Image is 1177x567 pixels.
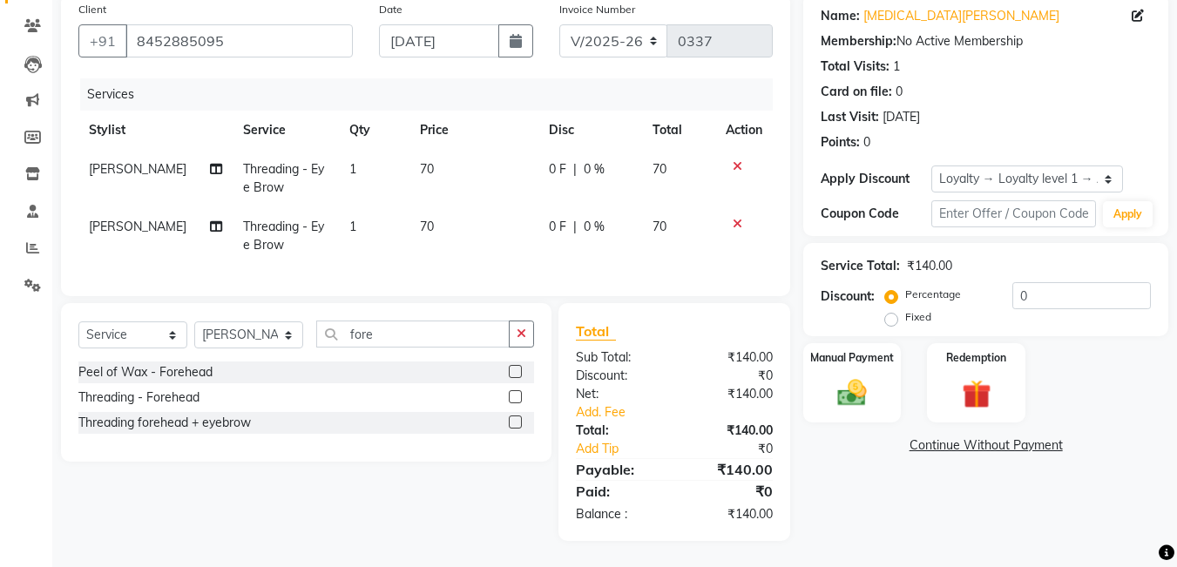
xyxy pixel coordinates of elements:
[674,348,786,367] div: ₹140.00
[821,108,879,126] div: Last Visit:
[549,218,566,236] span: 0 F
[584,160,605,179] span: 0 %
[953,376,1000,412] img: _gift.svg
[78,24,127,57] button: +91
[559,2,635,17] label: Invoice Number
[674,459,786,480] div: ₹140.00
[821,287,875,306] div: Discount:
[863,7,1059,25] a: [MEDICAL_DATA][PERSON_NAME]
[653,219,666,234] span: 70
[379,2,402,17] label: Date
[339,111,409,150] th: Qty
[693,440,787,458] div: ₹0
[538,111,642,150] th: Disc
[89,161,186,177] span: [PERSON_NAME]
[78,388,200,407] div: Threading - Forehead
[821,133,860,152] div: Points:
[78,363,213,381] div: Peel of Wax - Forehead
[563,459,674,480] div: Payable:
[946,350,1006,366] label: Redemption
[905,309,931,325] label: Fixed
[420,219,434,234] span: 70
[883,108,920,126] div: [DATE]
[810,350,894,366] label: Manual Payment
[653,161,666,177] span: 70
[821,170,930,188] div: Apply Discount
[931,200,1096,227] input: Enter Offer / Coupon Code
[863,133,870,152] div: 0
[563,403,786,422] a: Add. Fee
[674,422,786,440] div: ₹140.00
[821,205,930,223] div: Coupon Code
[420,161,434,177] span: 70
[893,57,900,76] div: 1
[563,481,674,502] div: Paid:
[243,219,324,253] span: Threading - Eye Brow
[563,385,674,403] div: Net:
[905,287,961,302] label: Percentage
[674,367,786,385] div: ₹0
[821,257,900,275] div: Service Total:
[233,111,339,150] th: Service
[316,321,510,348] input: Search or Scan
[807,436,1165,455] a: Continue Without Payment
[125,24,353,57] input: Search by Name/Mobile/Email/Code
[674,385,786,403] div: ₹140.00
[821,83,892,101] div: Card on file:
[674,505,786,523] div: ₹140.00
[78,414,251,432] div: Threading forehead + eyebrow
[563,440,693,458] a: Add Tip
[584,218,605,236] span: 0 %
[78,111,233,150] th: Stylist
[821,32,896,51] div: Membership:
[821,57,890,76] div: Total Visits:
[549,160,566,179] span: 0 F
[243,161,324,195] span: Threading - Eye Brow
[821,32,1151,51] div: No Active Membership
[573,160,577,179] span: |
[409,111,538,150] th: Price
[674,481,786,502] div: ₹0
[573,218,577,236] span: |
[563,367,674,385] div: Discount:
[1103,201,1153,227] button: Apply
[349,161,356,177] span: 1
[563,505,674,523] div: Balance :
[563,348,674,367] div: Sub Total:
[349,219,356,234] span: 1
[821,7,860,25] div: Name:
[642,111,716,150] th: Total
[715,111,773,150] th: Action
[896,83,903,101] div: 0
[563,422,674,440] div: Total:
[89,219,186,234] span: [PERSON_NAME]
[576,322,616,341] span: Total
[907,257,952,275] div: ₹140.00
[80,78,786,111] div: Services
[78,2,106,17] label: Client
[829,376,876,409] img: _cash.svg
